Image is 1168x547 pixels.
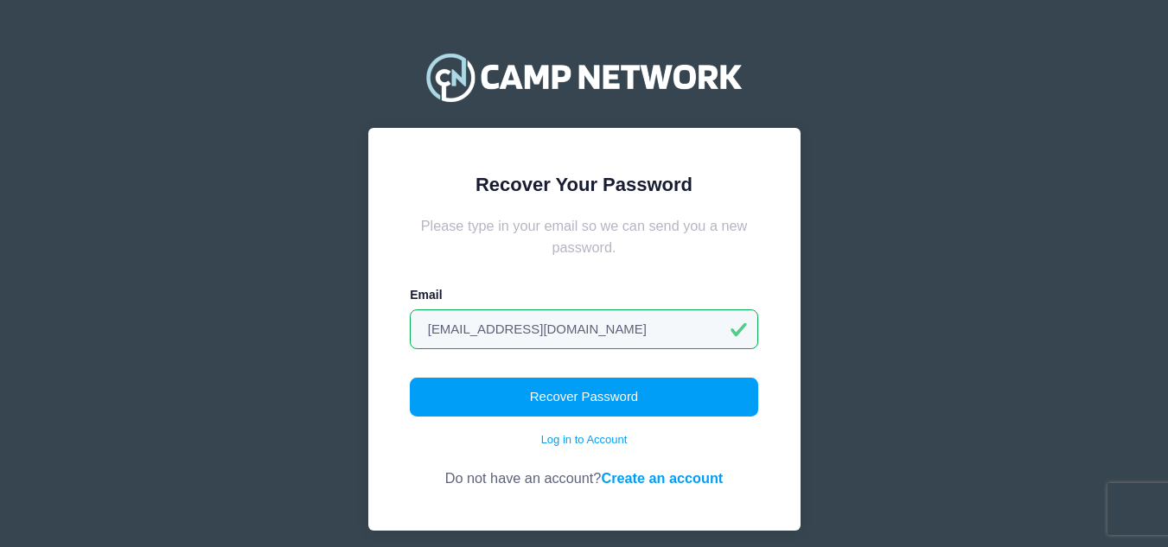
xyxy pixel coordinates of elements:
[410,286,442,304] label: Email
[541,431,628,448] a: Log in to Account
[410,448,758,488] div: Do not have an account?
[410,215,758,258] div: Please type in your email so we can send you a new password.
[410,170,758,199] div: Recover Your Password
[410,378,758,417] button: Recover Password
[418,42,749,111] img: Camp Network
[601,470,723,486] a: Create an account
